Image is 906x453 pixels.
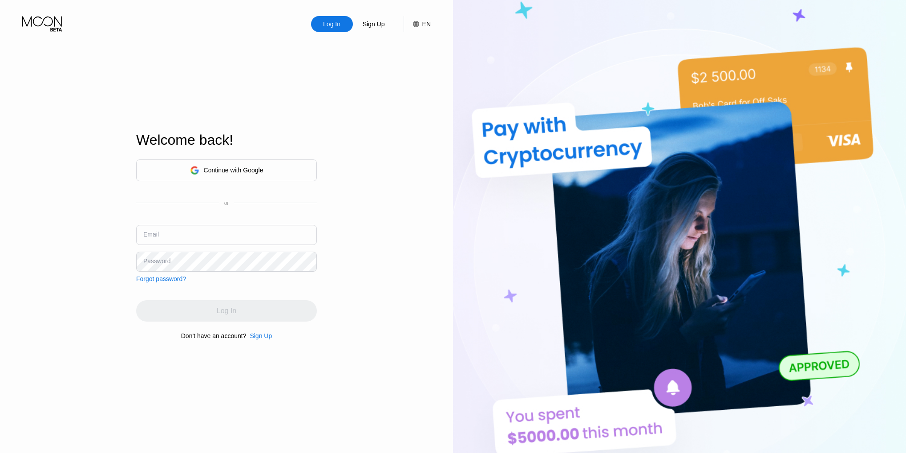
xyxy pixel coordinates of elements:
div: Don't have an account? [181,332,247,339]
div: Continue with Google [136,159,317,181]
div: Log In [322,20,341,29]
div: EN [422,20,431,28]
div: Forgot password? [136,275,186,282]
div: Sign Up [250,332,272,339]
div: Log In [311,16,353,32]
div: Sign Up [246,332,272,339]
div: Welcome back! [136,132,317,148]
div: Continue with Google [204,167,263,174]
div: Password [143,257,170,265]
div: Sign Up [353,16,395,32]
div: Email [143,231,159,238]
div: EN [404,16,431,32]
div: or [224,200,229,206]
div: Sign Up [362,20,386,29]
